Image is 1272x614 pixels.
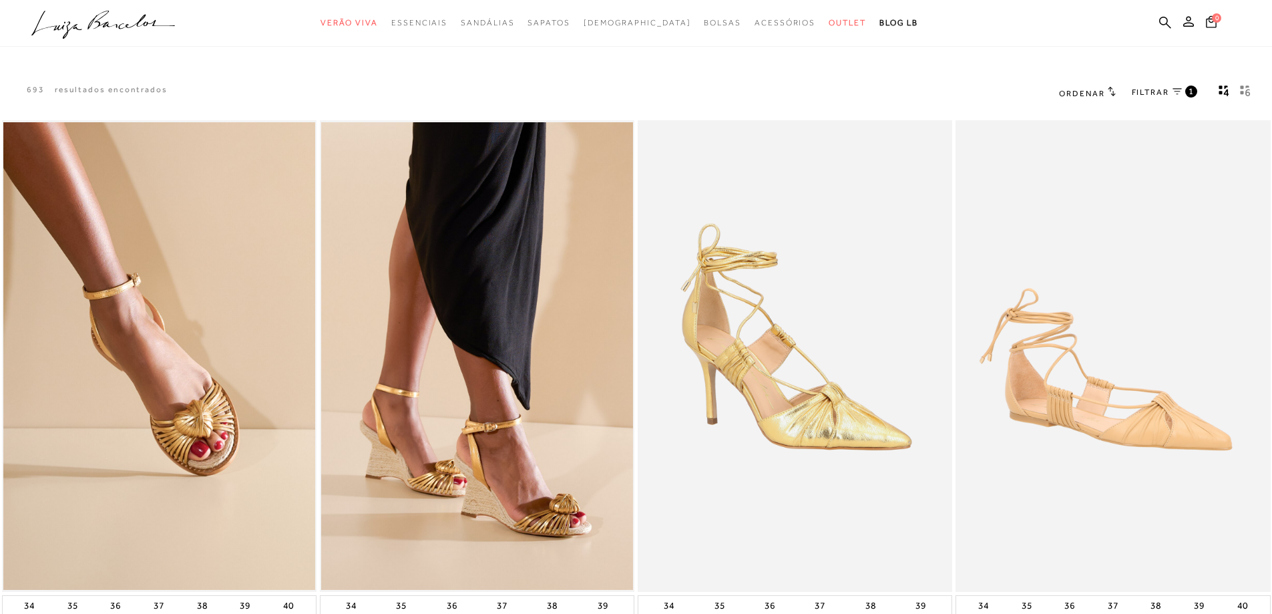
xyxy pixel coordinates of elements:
[879,18,918,27] span: BLOG LB
[584,11,691,35] a: noSubCategoriesText
[704,11,741,35] a: noSubCategoriesText
[879,11,918,35] a: BLOG LB
[1212,13,1221,23] span: 0
[755,11,815,35] a: noSubCategoriesText
[1132,87,1169,98] span: FILTRAR
[1215,84,1233,102] button: Mostrar 4 produtos por linha
[391,11,447,35] a: noSubCategoriesText
[1202,15,1221,33] button: 0
[55,84,168,96] p: resultados encontrados
[527,18,570,27] span: Sapatos
[1189,86,1195,97] span: 1
[1236,84,1255,102] button: gridText6Desc
[321,11,378,35] a: noSubCategoriesText
[704,18,741,27] span: Bolsas
[461,18,514,27] span: Sandálias
[829,18,866,27] span: Outlet
[829,11,866,35] a: noSubCategoriesText
[527,11,570,35] a: noSubCategoriesText
[3,122,315,591] img: RASTEIRA OURO COM SOLADO EM JUTÁ
[391,18,447,27] span: Essenciais
[27,84,45,96] p: 693
[1059,89,1104,98] span: Ordenar
[755,18,815,27] span: Acessórios
[321,18,378,27] span: Verão Viva
[461,11,514,35] a: noSubCategoriesText
[321,122,633,591] img: SANDÁLIA ANABELA OURO COM SALTO ALTO EM JUTA
[957,122,1269,591] img: SAPATILHA EM COURO BEGE AREIA COM AMARRAÇÃO
[584,18,691,27] span: [DEMOGRAPHIC_DATA]
[639,122,951,591] img: SCARPIN SALTO ALTO EM METALIZADO OURO COM AMARRAÇÃO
